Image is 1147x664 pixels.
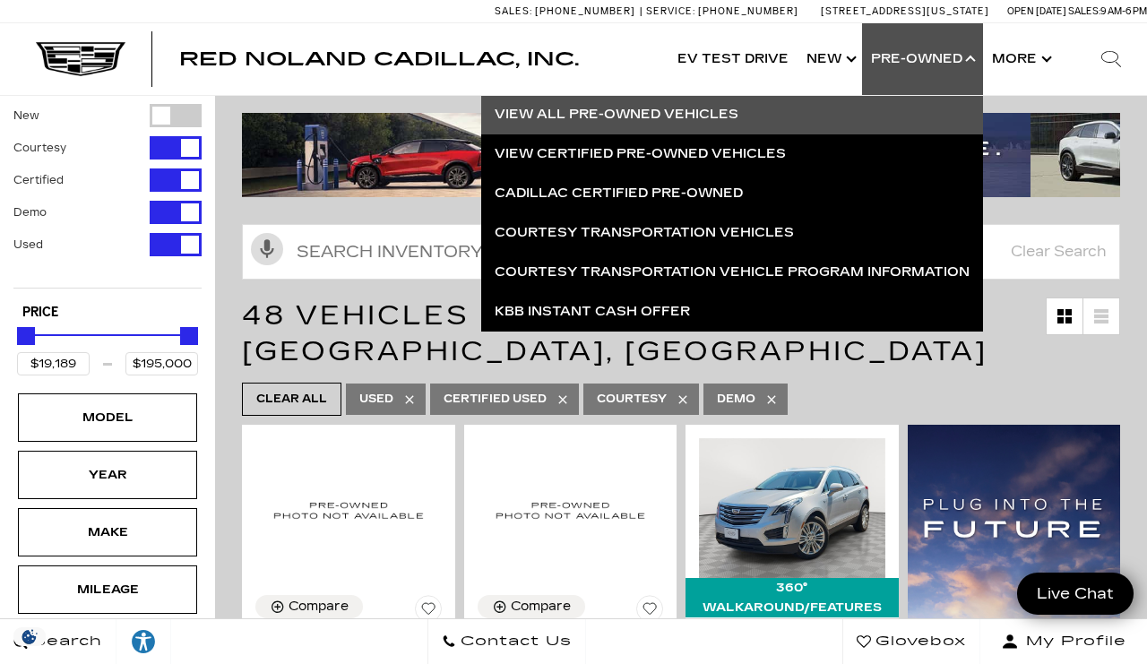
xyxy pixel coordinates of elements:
[495,6,640,16] a: Sales: [PHONE_NUMBER]
[983,23,1057,95] button: More
[359,388,393,410] span: Used
[9,627,50,646] img: Opt-Out Icon
[535,5,635,17] span: [PHONE_NUMBER]
[63,465,152,485] div: Year
[256,388,327,410] span: Clear All
[668,23,798,95] a: EV Test Drive
[698,5,798,17] span: [PHONE_NUMBER]
[255,438,442,582] img: 2020 Cadillac XT4 Premium Luxury
[251,233,283,265] svg: Click to toggle on voice search
[478,595,585,618] button: Compare Vehicle
[1068,5,1100,17] span: Sales:
[116,628,170,655] div: Explore your accessibility options
[478,438,664,582] img: 2019 Cadillac XT4 AWD Sport
[481,174,983,213] a: Cadillac Certified Pre-Owned
[1019,629,1126,654] span: My Profile
[427,619,586,664] a: Contact Us
[289,599,349,615] div: Compare
[17,321,198,375] div: Price
[495,5,532,17] span: Sales:
[18,508,197,556] div: MakeMake
[13,203,47,221] label: Demo
[842,619,980,664] a: Glovebox
[1028,583,1123,604] span: Live Chat
[18,393,197,442] div: ModelModel
[646,5,695,17] span: Service:
[444,388,547,410] span: Certified Used
[798,23,862,95] a: New
[511,599,571,615] div: Compare
[597,388,667,410] span: Courtesy
[242,299,987,367] span: 48 Vehicles for Sale in [US_STATE][GEOGRAPHIC_DATA], [GEOGRAPHIC_DATA]
[125,352,198,375] input: Maximum
[1007,5,1066,17] span: Open [DATE]
[255,595,363,618] button: Compare Vehicle
[481,292,983,332] a: KBB Instant Cash Offer
[63,408,152,427] div: Model
[481,95,983,134] a: View All Pre-Owned Vehicles
[63,522,152,542] div: Make
[242,113,1031,197] img: ev-blog-post-banners4
[36,42,125,76] img: Cadillac Dark Logo with Cadillac White Text
[699,438,885,578] img: 2018 Cadillac XT5 Premium Luxury AWD
[821,5,989,17] a: [STREET_ADDRESS][US_STATE]
[28,629,102,654] span: Search
[1100,5,1147,17] span: 9 AM-6 PM
[415,595,442,629] button: Save Vehicle
[63,580,152,599] div: Mileage
[862,23,983,95] a: Pre-Owned
[17,327,35,345] div: Minimum Price
[17,352,90,375] input: Minimum
[980,619,1147,664] button: Open user profile menu
[179,50,579,68] a: Red Noland Cadillac, Inc.
[13,104,202,288] div: Filter by Vehicle Type
[242,224,1120,280] input: Search Inventory
[18,565,197,614] div: MileageMileage
[686,578,899,617] div: 360° WalkAround/Features
[640,6,803,16] a: Service: [PHONE_NUMBER]
[481,253,983,292] a: Courtesy Transportation Vehicle Program Information
[180,327,198,345] div: Maximum Price
[636,595,663,629] button: Save Vehicle
[481,213,983,253] a: Courtesy Transportation Vehicles
[18,451,197,499] div: YearYear
[717,388,755,410] span: Demo
[456,629,572,654] span: Contact Us
[13,107,39,125] label: New
[9,627,50,646] section: Click to Open Cookie Consent Modal
[179,48,579,70] span: Red Noland Cadillac, Inc.
[116,619,171,664] a: Explore your accessibility options
[481,134,983,174] a: View Certified Pre-Owned Vehicles
[13,171,64,189] label: Certified
[1017,573,1134,615] a: Live Chat
[22,305,193,321] h5: Price
[871,629,966,654] span: Glovebox
[13,236,43,254] label: Used
[13,139,66,157] label: Courtesy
